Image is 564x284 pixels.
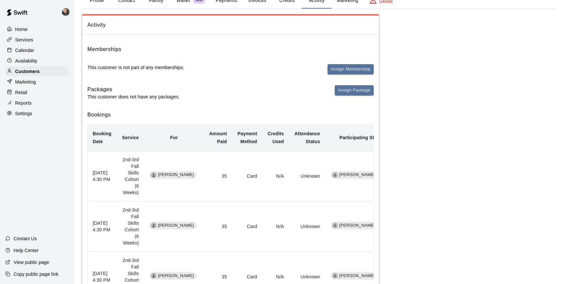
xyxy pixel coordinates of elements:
b: Booking Date [93,131,111,144]
div: [PERSON_NAME] [331,171,378,179]
p: Calendar [15,47,34,54]
td: Unknown [289,201,326,252]
a: Availability [5,56,69,66]
td: N/A [263,151,289,201]
a: Marketing [5,77,69,87]
button: Assign Package [335,85,374,95]
div: Jasper Sikorski [151,273,157,279]
img: Logan Garvin [62,8,70,16]
td: 2nd-3rd Fall Skills Cohort (6 Weeks) [117,151,144,201]
a: Services [5,35,69,45]
b: Payment Method [237,131,257,144]
a: Settings [5,109,69,118]
div: Jasper Sikorski [151,172,157,178]
p: Copy public page link [14,271,58,277]
p: Retail [15,89,27,96]
a: Customers [5,66,69,76]
td: Card [232,151,262,201]
span: [PERSON_NAME] [337,222,378,229]
p: Help Center [14,247,39,254]
td: Card [232,201,262,252]
p: Contact Us [14,235,37,242]
a: Retail [5,88,69,97]
b: Credits Used [268,131,284,144]
span: [PERSON_NAME] [337,273,378,279]
td: 35 [204,201,232,252]
p: This customer is not part of any memberships. [87,64,184,71]
span: [PERSON_NAME] [155,172,197,178]
div: Logan Garvin [60,5,74,18]
div: Jasper Sikorski [151,222,157,228]
span: Activity [87,21,374,29]
div: Kai Robinson [332,172,338,178]
p: Marketing [15,79,36,85]
p: Customers [15,68,40,75]
h6: Bookings [87,111,374,119]
p: Settings [15,110,32,117]
b: For [170,135,178,140]
p: Reports [15,100,32,106]
h6: Memberships [87,45,121,54]
td: 2nd-3rd Fall Skills Cohort (6 Weeks) [117,201,144,252]
span: [PERSON_NAME] [155,222,197,229]
div: Kai Robinson [332,273,338,279]
span: [PERSON_NAME] [337,172,378,178]
div: [PERSON_NAME] [331,221,378,229]
td: 35 [204,151,232,201]
b: Service [122,135,139,140]
span: [PERSON_NAME] [155,273,197,279]
p: Home [15,26,28,33]
p: Services [15,37,33,43]
a: Reports [5,98,69,108]
b: Participating Staff [339,135,380,140]
div: [PERSON_NAME] [331,272,378,280]
b: Attendance Status [295,131,320,144]
th: [DATE] 4:30 PM [87,201,117,252]
button: Assign Membership [328,64,374,74]
p: Availability [15,58,38,64]
h6: Packages [87,85,180,94]
td: Unknown [289,151,326,201]
th: [DATE] 4:30 PM [87,151,117,201]
a: Calendar [5,45,69,55]
a: Home [5,24,69,34]
p: View public page [14,259,49,266]
td: N/A [263,201,289,252]
p: This customer does not have any packages. [87,93,180,100]
div: Kai Robinson [332,222,338,228]
b: Amount Paid [209,131,227,144]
